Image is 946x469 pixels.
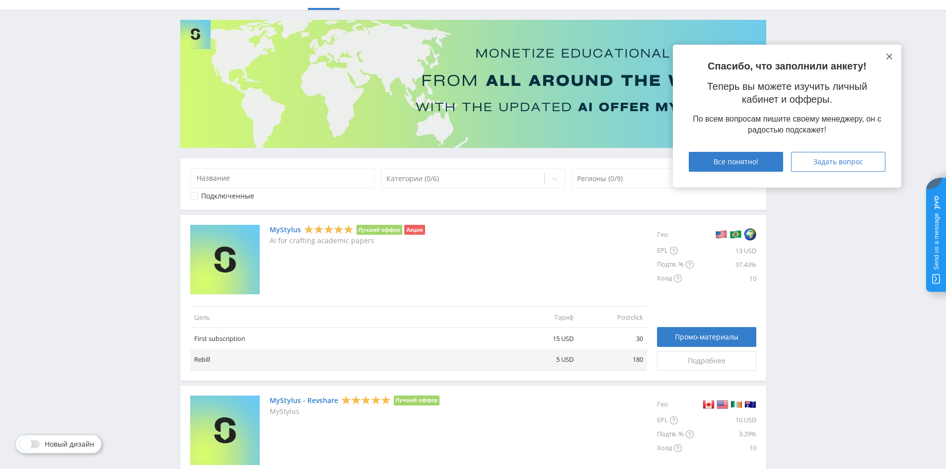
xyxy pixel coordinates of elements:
[689,80,885,106] p: Теперь вы можете изучить личный кабинет и офферы.
[657,413,694,427] div: EPL
[190,168,375,188] input: Название
[270,407,440,415] p: MyStylus
[694,244,756,258] div: 13 USD
[657,327,756,347] a: Промо-материалы
[304,224,354,235] div: 5 Stars
[657,396,694,413] div: Гео
[394,396,440,405] li: Лучший оффер
[578,328,647,349] td: 30
[694,441,756,455] div: 10
[689,61,885,72] p: Спасибо, что заполнили анкету!
[270,397,338,404] a: MyStylus - Revshare
[657,258,694,271] div: Подтв. %
[657,271,694,285] div: Холд
[657,427,694,441] div: Подтв. %
[508,328,578,349] td: 15 USD
[341,395,391,405] div: 5 Stars
[657,351,756,371] a: Подробнее
[190,349,508,370] td: Rebill
[357,225,403,235] li: Лучший оффер
[657,441,694,455] div: Холд
[694,427,756,441] div: 3.29%
[404,225,425,235] li: Акция
[714,158,758,166] span: Все понятно!
[694,413,756,427] div: 10 USD
[694,258,756,271] div: 97.43%
[578,349,647,370] td: 180
[270,226,301,234] a: MyStylus
[694,271,756,285] div: 10
[201,192,254,200] div: Подключенные
[190,225,260,294] img: MyStylus
[689,114,885,136] div: По всем вопросам пишите своему менеджеру, он с радостью подскажет!
[270,237,425,245] p: AI for crafting academic papers
[578,306,647,328] td: Postclick
[675,333,738,341] span: Промо-материалы
[45,440,94,448] span: Новый дизайн
[813,158,863,166] span: Задать вопрос
[689,152,783,172] button: Все понятно!
[508,349,578,370] td: 5 USD
[190,396,260,465] img: MyStylus - Revshare
[190,306,508,328] td: Цель
[688,357,726,365] span: Подробнее
[508,306,578,328] td: Тариф
[657,244,694,258] div: EPL
[180,20,766,148] img: Banner
[791,152,885,172] button: Задать вопрос
[190,328,508,349] td: First subscription
[657,225,694,244] div: Гео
